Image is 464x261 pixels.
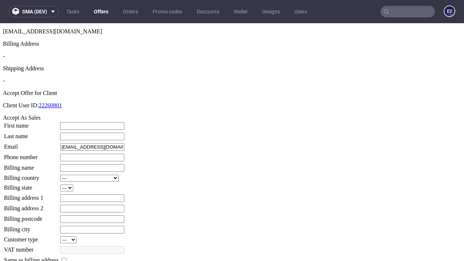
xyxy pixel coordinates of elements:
td: First name [4,99,59,107]
span: [EMAIL_ADDRESS][DOMAIN_NAME] [3,5,102,11]
td: Billing address 2 [4,181,59,190]
a: Designs [258,6,284,17]
td: Billing name [4,141,59,149]
a: Orders [119,6,142,17]
td: Customer type [4,213,59,220]
td: Billing address 1 [4,171,59,179]
a: Offers [90,6,113,17]
td: Same as billing address [4,233,59,241]
div: Billing Address [3,17,461,24]
td: Billing country [4,151,59,159]
span: - [3,54,5,61]
td: Billing city [4,202,59,211]
div: Shipping Address [3,42,461,49]
div: Accept Offer for Client [3,67,461,73]
span: - [3,30,5,36]
a: 22260801 [39,79,62,85]
td: Last name [4,109,59,117]
a: Wallet [229,6,252,17]
td: Billing postcode [4,192,59,200]
a: Promo codes [148,6,187,17]
p: Client User ID: [3,79,461,86]
button: sma (dev) [9,6,59,17]
figcaption: e2 [444,6,455,16]
a: Tasks [62,6,84,17]
td: VAT number [4,223,59,231]
a: Discounts [192,6,224,17]
a: Users [290,6,311,17]
td: Phone number [4,130,59,138]
div: Accept As Sales [3,91,461,98]
td: Email [4,120,59,128]
td: Billing state [4,161,59,169]
span: sma (dev) [22,9,47,14]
